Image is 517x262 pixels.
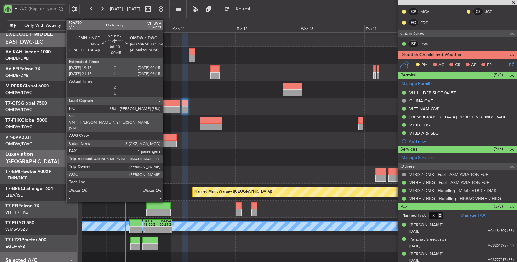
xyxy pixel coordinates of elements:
[106,25,171,33] div: Sun 10
[5,221,34,225] a: T7-ELLYG-550
[5,204,40,208] a: T7-FFIFalcon 7X
[5,84,49,88] a: M-RRRRGlobal 6000
[144,220,157,223] div: HECA
[5,238,21,242] span: T7-LZZI
[409,251,444,257] div: [PERSON_NAME]
[473,8,483,15] div: CS
[5,169,52,174] a: T7-EMIHawker 900XP
[409,130,441,136] div: VTBD ARR SLOT
[171,25,236,33] div: Mon 11
[400,72,416,79] span: Permits
[364,25,429,33] div: Thu 14
[409,188,496,193] a: VTBD / DMK - Handling - MJets VTBD / DMK
[5,204,18,208] span: T7-FFI
[485,9,500,15] a: JCZ
[409,180,491,185] a: VHHH / HKG - Fuel - ASM AVIATION FUEL
[5,192,23,198] a: LTBA/ISL
[400,30,425,37] span: Cabin Crew
[409,106,439,112] div: VIET NAM OVF
[5,67,19,71] span: A6-EFI
[400,51,462,59] span: Dispatch Checks and Weather
[5,175,27,181] a: LFMN/NCE
[17,23,68,28] span: Only With Activity
[421,62,428,68] span: PM
[488,228,514,234] span: AC4484309 (PP)
[5,221,22,225] span: T7-ELLY
[5,101,47,106] a: T7-GTSGlobal 7500
[409,98,433,104] div: CHINA OVF
[494,203,503,210] span: (3/3)
[236,25,300,33] div: Tue 12
[5,135,32,140] a: VP-BVVBBJ1
[461,212,485,219] a: Manage PAX
[409,196,501,201] a: VHHH / HKG - Handling - HKBAC VHHH / HKG
[194,187,272,197] div: Planned Maint Warsaw ([GEOGRAPHIC_DATA])
[5,238,46,242] a: T7-LZZIPraetor 600
[494,146,503,152] span: (3/3)
[5,186,53,191] a: T7-BREChallenger 604
[5,118,21,123] span: T7-FHX
[400,203,407,210] span: Pax
[5,135,21,140] span: VP-BVV
[488,243,514,248] span: AC8261695 (PP)
[494,72,503,78] span: (5/5)
[5,141,32,147] a: OMDW/DWC
[471,62,476,68] span: AF
[409,222,444,228] div: [PERSON_NAME]
[5,186,21,191] span: T7-BRE
[409,244,420,248] span: [DATE]
[420,20,435,25] a: FDT
[5,67,41,71] a: A6-EFIFalcon 7X
[144,223,157,226] div: 13:50 Z
[409,229,420,234] span: [DATE]
[420,9,435,15] a: MGV
[300,25,364,33] div: Wed 13
[409,139,514,144] div: Add new
[5,124,32,130] a: OMDW/DWC
[408,8,419,15] div: CP
[5,73,29,78] a: OMDB/DXB
[408,19,419,26] div: FO
[5,50,51,54] a: A6-KAHLineage 1000
[231,7,257,11] span: Refresh
[158,220,171,223] div: WMSA
[221,4,259,14] button: Refresh
[20,4,57,14] input: A/C (Reg. or Type)
[158,230,171,233] div: -
[409,114,514,120] div: [DEMOGRAPHIC_DATA] PEOPLE'S DEMOCRATIC REPUBLIC OVF
[158,223,171,226] div: 00:25 Z
[408,40,419,47] div: ISP
[409,122,430,128] div: VTBD LDG
[409,90,456,96] div: VHHH DEP SLOT 0415Z
[5,169,20,174] span: T7-EMI
[400,163,415,170] span: Others
[5,84,23,88] span: M-RRRR
[7,20,70,31] button: Only With Activity
[5,227,28,232] a: WMSA/SZB
[400,146,417,153] span: Services
[487,62,492,68] span: FP
[5,209,28,215] a: VHHH/HKG
[409,237,447,243] div: Parichat Sreebuapa
[5,244,25,249] a: EGLF/FAB
[5,107,32,113] a: OMDW/DWC
[409,172,491,177] a: VTBD / DMK - Fuel - ASM AVIATION FUEL
[5,90,32,96] a: OMDW/DWC
[401,212,426,219] label: Planned PAX
[144,230,157,233] div: -
[5,55,29,61] a: OMDB/DXB
[110,6,140,12] span: [DATE] - [DATE]
[5,50,22,54] span: A6-KAH
[84,19,95,25] div: [DATE]
[438,62,444,68] span: AC
[5,118,47,123] a: T7-FHXGlobal 5000
[401,155,434,161] a: Manage Services
[5,101,21,106] span: T7-GTS
[420,41,435,47] a: RSW
[455,62,460,68] span: CR
[401,81,433,87] a: Manage Permits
